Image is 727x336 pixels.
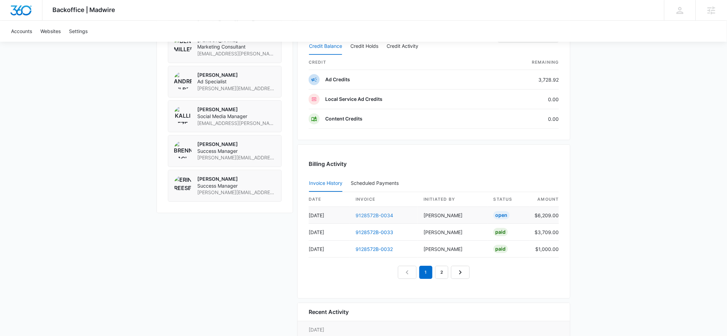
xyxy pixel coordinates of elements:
[387,38,419,55] button: Credit Activity
[309,175,342,192] button: Invoice History
[418,207,488,224] td: [PERSON_NAME]
[174,141,192,159] img: Brennan Rachman
[435,266,448,279] a: Page 2
[197,154,276,161] span: [PERSON_NAME][EMAIL_ADDRESS][PERSON_NAME][DOMAIN_NAME]
[418,224,488,241] td: [PERSON_NAME]
[529,207,559,224] td: $6,209.00
[174,106,192,124] img: Kalli Pezel
[398,266,470,279] nav: Pagination
[309,224,350,241] td: [DATE]
[309,207,350,224] td: [DATE]
[350,192,418,207] th: invoice
[325,96,382,103] p: Local Service Ad Credits
[351,181,401,186] div: Scheduled Payments
[309,241,350,258] td: [DATE]
[197,85,276,92] span: [PERSON_NAME][EMAIL_ADDRESS][PERSON_NAME][DOMAIN_NAME]
[197,120,276,127] span: [EMAIL_ADDRESS][PERSON_NAME][DOMAIN_NAME]
[174,72,192,90] img: Andrew Gilbert
[529,241,559,258] td: $1,000.00
[36,21,65,42] a: Websites
[309,308,349,316] h6: Recent Activity
[418,241,488,258] td: [PERSON_NAME]
[486,109,559,129] td: 0.00
[356,212,393,218] a: 9128572B-0034
[197,106,276,113] p: [PERSON_NAME]
[197,113,276,120] span: Social Media Manager
[309,192,350,207] th: date
[309,55,486,70] th: credit
[486,90,559,109] td: 0.00
[494,211,510,219] div: Open
[197,50,276,57] span: [EMAIL_ADDRESS][PERSON_NAME][DOMAIN_NAME]
[197,72,276,78] p: [PERSON_NAME]
[494,245,508,253] div: Paid
[529,224,559,241] td: $3,709.00
[197,182,276,189] span: Success Manager
[197,78,276,85] span: Ad Specialist
[451,266,470,279] a: Next Page
[325,115,362,122] p: Content Credits
[174,176,192,193] img: Erin Reese
[197,141,276,148] p: [PERSON_NAME]
[309,38,342,55] button: Credit Balance
[494,228,508,236] div: Paid
[419,266,432,279] em: 1
[65,21,92,42] a: Settings
[197,189,276,196] span: [PERSON_NAME][EMAIL_ADDRESS][DOMAIN_NAME]
[488,192,529,207] th: status
[309,326,559,333] p: [DATE]
[325,76,350,83] p: Ad Credits
[356,246,393,252] a: 9128572B-0032
[197,43,276,50] span: Marketing Consultant
[356,229,393,235] a: 9128572B-0033
[197,148,276,155] span: Success Manager
[529,192,559,207] th: amount
[486,70,559,90] td: 3,728.92
[53,6,116,13] span: Backoffice | Madwire
[174,37,192,55] img: Ben Miller
[197,176,276,182] p: [PERSON_NAME]
[7,21,36,42] a: Accounts
[418,192,488,207] th: Initiated By
[486,55,559,70] th: Remaining
[350,38,378,55] button: Credit Holds
[309,160,559,168] h3: Billing Activity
